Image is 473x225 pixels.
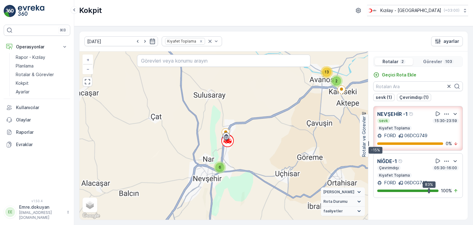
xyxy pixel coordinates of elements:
span: [PERSON_NAME] [323,190,354,194]
a: Layers [83,198,97,212]
p: Çevrimdışı (1) [399,94,429,100]
p: ( +03:00 ) [444,8,459,13]
p: ⌘B [60,28,66,33]
p: 15:30-23:59 [434,118,458,123]
a: Rotalar & Görevler [13,70,70,79]
p: FORD [383,133,396,139]
summary: faaliyetler [321,207,365,216]
p: 103 [445,59,453,64]
div: 13 [321,66,333,78]
p: Kıyafet Toplama [378,173,410,178]
img: logo_light-DOdMpM7g.png [18,5,44,17]
img: logo [4,5,16,17]
img: Google [81,212,101,220]
a: Planlama [13,62,70,70]
div: EE [5,207,15,217]
button: Kızılay - [GEOGRAPHIC_DATA](+03:00) [367,5,468,16]
span: 13 [325,70,329,74]
span: − [87,66,90,72]
p: Emre.dokuyan [19,204,63,210]
p: Rotalar [382,59,398,65]
p: Kullanıcılar [16,104,68,111]
p: Görevler [423,59,442,65]
div: 83% [422,181,435,188]
div: Yardım Araç İkonu [398,159,403,164]
a: Kullanıcılar [4,101,70,114]
p: sevk [378,118,389,123]
span: faaliyetler [323,209,343,214]
p: Kokpit [16,80,29,86]
p: 05:30-16:00 [434,166,458,170]
a: Evraklar [4,138,70,151]
p: Ayarlar [16,89,30,95]
span: Rota Durumu [323,199,347,204]
span: 6 [219,165,221,170]
a: Bu bölgeyi Google Haritalar'da açın (yeni pencerede açılır) [81,212,101,220]
p: Rapor - Kızılay [16,54,45,60]
p: Kokpit [79,6,102,15]
summary: [PERSON_NAME] [321,187,365,197]
button: Operasyonlar [4,41,70,53]
p: sevk (1) [376,94,392,100]
p: Kızılay - [GEOGRAPHIC_DATA] [380,7,441,14]
button: ayarlar [431,36,463,46]
a: Geçici Rota Ekle [373,72,416,78]
p: FORD [383,180,396,186]
p: [EMAIL_ADDRESS][DOMAIN_NAME] [19,210,63,220]
p: Operasyonlar [16,44,58,50]
input: dd/mm/yyyy [84,36,158,46]
a: Olaylar [4,114,70,126]
div: -15% [369,147,382,153]
button: sevk (1) [373,94,394,101]
div: 2 [330,75,343,87]
p: Raporlar [16,129,68,135]
img: k%C4%B1z%C4%B1lay_D5CCths_t1JZB0k.png [367,7,378,14]
p: Planlama [16,63,34,69]
p: Kıyafet Toplama [378,126,410,131]
a: Kokpit [13,79,70,88]
p: NEVŞEHİR -1 [377,110,408,118]
p: 0 % [446,141,452,147]
span: + [87,57,89,62]
a: Raporlar [4,126,70,138]
p: NİĞDE-1 [377,157,397,165]
p: ayarlar [443,38,459,44]
p: 06DCG749 [404,133,427,139]
p: Geçici Rota Ekle [382,72,416,78]
p: Rotalar ve Görevler [361,116,367,157]
div: Kıyafet Toplama [165,38,197,44]
summary: Rota Durumu [321,197,365,207]
p: Rotalar & Görevler [16,72,54,78]
a: Ayarlar [13,88,70,96]
p: Evraklar [16,141,68,148]
a: Yakınlaştır [83,55,92,64]
input: Görevleri veya konumu arayın [137,55,310,67]
button: EEEmre.dokuyan[EMAIL_ADDRESS][DOMAIN_NAME] [4,204,70,220]
input: Rotaları Ara [373,81,463,91]
button: Çevrimdışı (1) [397,94,431,101]
span: v 1.50.4 [4,199,70,203]
p: 100 % [441,188,452,194]
p: 06DCG749 [404,180,427,186]
span: 2 [335,79,338,83]
p: 2 [401,59,404,64]
p: Olaylar [16,117,68,123]
div: Yardım Araç İkonu [409,112,414,117]
a: Rapor - Kızılay [13,53,70,62]
a: Uzaklaştır [83,64,92,74]
div: 6 [214,161,226,174]
p: Çevrimdışı [378,166,399,170]
div: Remove Kıyafet Toplama [198,39,204,44]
